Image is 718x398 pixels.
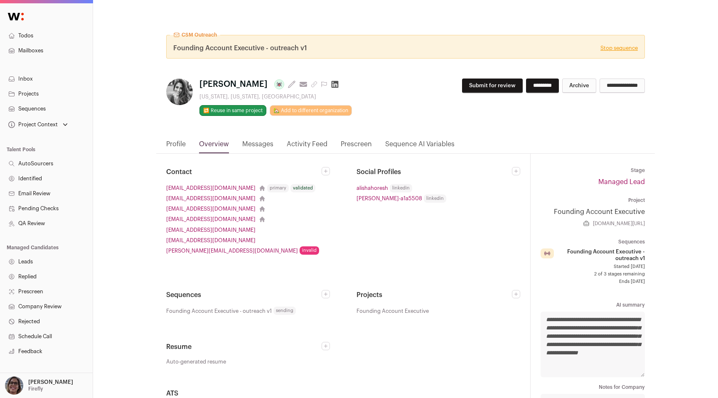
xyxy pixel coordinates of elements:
[593,220,645,227] a: [DOMAIN_NAME][URL]
[598,179,645,185] a: Managed Lead
[541,167,645,174] dt: Stage
[28,386,43,392] p: Firefly
[562,79,596,93] button: Archive
[541,302,645,308] dt: AI summary
[462,79,523,93] button: Submit for review
[270,105,352,116] a: 🏡 Add to different organization
[357,167,512,177] h2: Social Profiles
[166,139,186,153] a: Profile
[166,204,256,213] a: [EMAIL_ADDRESS][DOMAIN_NAME]
[3,8,28,25] img: Wellfound
[541,207,645,217] a: Founding Account Executive
[166,290,322,300] h2: Sequences
[541,384,645,391] dt: Notes for Company
[242,139,273,153] a: Messages
[199,79,268,90] span: [PERSON_NAME]
[166,342,322,352] h2: Resume
[556,248,645,262] span: Founding Account Executive - outreach v1
[166,167,322,177] h2: Contact
[290,184,315,192] div: validated
[5,376,23,395] img: 7265042-medium_jpg
[166,79,193,105] img: 5c2c7e74e236b53308f48b6ac9c5ebd16210702d63ea0490c3e66384eee59bdc.jpg
[173,43,307,53] span: Founding Account Executive - outreach v1
[273,307,296,315] span: sending
[541,197,645,204] dt: Project
[199,105,266,116] button: 🔂 Reuse in same project
[199,139,229,153] a: Overview
[357,184,388,192] a: alishahoresh
[357,307,429,315] span: Founding Account Executive
[287,139,327,153] a: Activity Feed
[541,278,645,285] span: Ends [DATE]
[166,226,256,234] a: [EMAIL_ADDRESS][DOMAIN_NAME]
[390,184,412,192] span: linkedin
[3,376,75,395] button: Open dropdown
[300,246,319,255] div: invalid
[166,194,256,203] a: [EMAIL_ADDRESS][DOMAIN_NAME]
[385,139,455,153] a: Sequence AI Variables
[166,215,256,224] a: [EMAIL_ADDRESS][DOMAIN_NAME]
[341,139,372,153] a: Prescreen
[166,359,330,365] a: Auto-generated resume
[7,121,58,128] div: Project Context
[28,379,73,386] p: [PERSON_NAME]
[182,32,217,38] span: CSM Outreach
[166,246,298,255] a: [PERSON_NAME][EMAIL_ADDRESS][DOMAIN_NAME]
[600,45,638,52] a: Stop sequence
[424,194,446,203] span: linkedin
[541,271,645,278] span: 2 of 3 stages remaining
[541,238,645,245] dt: Sequences
[199,93,352,100] div: [US_STATE], [US_STATE], [GEOGRAPHIC_DATA]
[166,184,256,192] a: [EMAIL_ADDRESS][DOMAIN_NAME]
[267,184,289,192] div: primary
[166,236,256,245] a: [EMAIL_ADDRESS][DOMAIN_NAME]
[7,119,69,130] button: Open dropdown
[357,290,512,300] h2: Projects
[357,194,422,203] a: [PERSON_NAME]-a1a5508
[541,263,645,270] span: Started [DATE]
[166,307,272,315] span: Founding Account Executive - outreach v1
